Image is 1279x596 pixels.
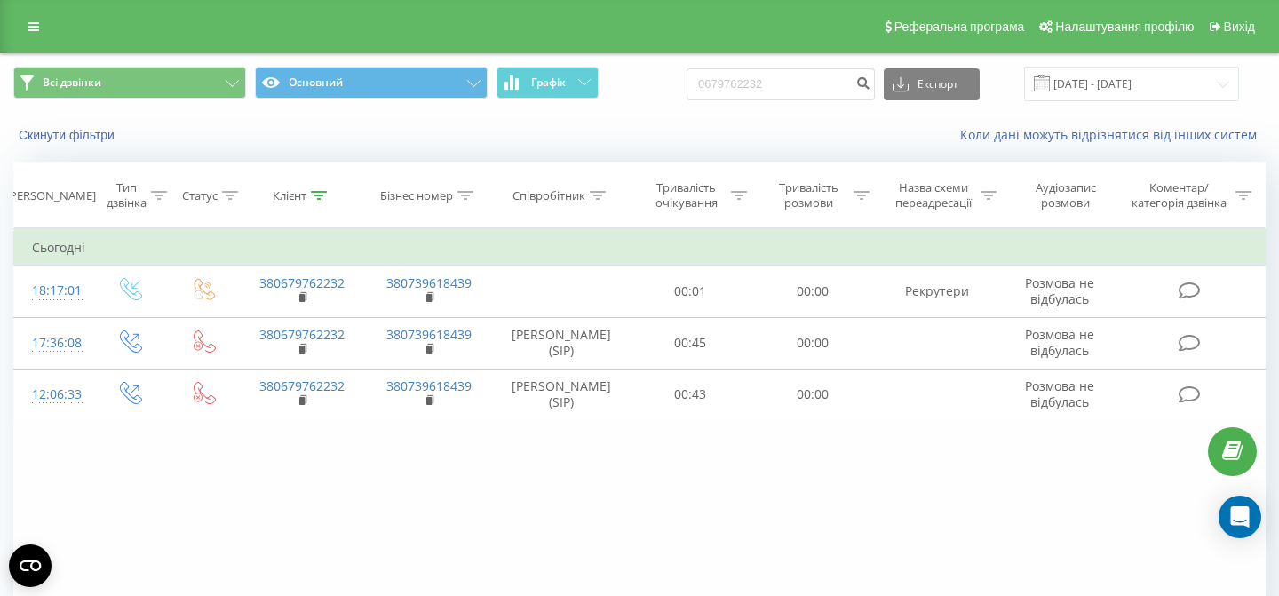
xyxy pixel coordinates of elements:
td: 00:01 [630,266,752,317]
button: Графік [497,67,599,99]
div: Тривалість очікування [646,180,727,211]
span: Реферальна програма [894,20,1025,34]
div: Назва схеми переадресації [890,180,976,211]
span: Розмова не відбулась [1025,326,1094,359]
div: Open Intercom Messenger [1219,496,1261,538]
a: 380679762232 [259,377,345,394]
div: Статус [182,188,218,203]
div: Бізнес номер [380,188,453,203]
button: Open CMP widget [9,544,52,587]
a: 380739618439 [386,326,472,343]
span: Графік [531,76,566,89]
input: Пошук за номером [687,68,875,100]
div: Тип дзвінка [107,180,147,211]
button: Всі дзвінки [13,67,246,99]
div: Співробітник [512,188,585,203]
td: Рекрутери [874,266,1001,317]
span: Вихід [1224,20,1255,34]
span: Розмова не відбулась [1025,377,1094,410]
td: 00:00 [751,266,874,317]
button: Основний [255,67,488,99]
a: 380739618439 [386,274,472,291]
a: 380679762232 [259,274,345,291]
div: Клієнт [273,188,306,203]
a: 380739618439 [386,377,472,394]
td: Сьогодні [14,230,1266,266]
span: Розмова не відбулась [1025,274,1094,307]
button: Скинути фільтри [13,127,123,143]
a: Коли дані можуть відрізнятися вiд інших систем [960,126,1266,143]
button: Експорт [884,68,980,100]
a: 380679762232 [259,326,345,343]
div: Коментар/категорія дзвінка [1127,180,1231,211]
div: 18:17:01 [32,274,75,308]
td: 00:43 [630,369,752,420]
span: Всі дзвінки [43,75,101,90]
div: 12:06:33 [32,377,75,412]
span: Налаштування профілю [1055,20,1194,34]
div: [PERSON_NAME] [6,188,96,203]
td: 00:00 [751,369,874,420]
div: 17:36:08 [32,326,75,361]
td: 00:45 [630,317,752,369]
div: Аудіозапис розмови [1017,180,1114,211]
td: [PERSON_NAME] (SIP) [493,317,630,369]
td: [PERSON_NAME] (SIP) [493,369,630,420]
td: 00:00 [751,317,874,369]
div: Тривалість розмови [767,180,849,211]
